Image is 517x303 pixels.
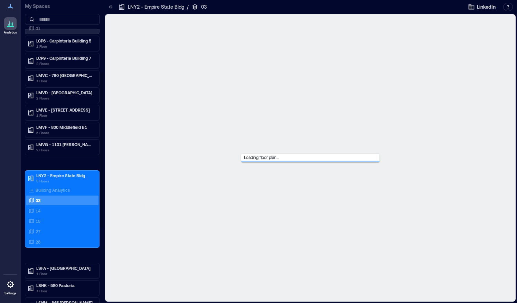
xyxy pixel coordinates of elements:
[36,130,94,135] p: 6 Floors
[201,3,207,10] p: 03
[36,142,94,147] p: LMVG - 1101 [PERSON_NAME] B7
[2,276,19,297] a: Settings
[4,30,17,35] p: Analytics
[36,218,40,224] p: 15
[36,90,94,95] p: LMVD - [GEOGRAPHIC_DATA]
[36,288,94,294] p: 1 Floor
[36,208,40,214] p: 14
[25,3,100,10] p: My Spaces
[36,147,94,153] p: 2 Floors
[36,271,94,276] p: 1 Floor
[36,198,40,203] p: 03
[36,187,70,193] p: Building Analytics
[36,55,94,61] p: LCP9 - Carpinteria Building 7
[36,73,94,78] p: LMVC - 790 [GEOGRAPHIC_DATA] B2
[4,291,16,295] p: Settings
[2,15,19,37] a: Analytics
[36,173,94,178] p: LNY2 - Empire State Bldg
[466,1,498,12] button: LinkedIn
[36,283,94,288] p: LSNK - 580 Pastoria
[241,152,281,162] span: Loading floor plan...
[36,239,40,245] p: 28
[36,113,94,118] p: 1 Floor
[36,44,94,49] p: 1 Floor
[36,124,94,130] p: LMVF - 800 Middlefield B1
[36,38,94,44] p: LCP6 - Carpinteria Building 5
[128,3,184,10] p: LNY2 - Empire State Bldg
[36,61,94,66] p: 2 Floors
[187,3,189,10] p: /
[36,78,94,84] p: 1 Floor
[36,178,94,184] p: 5 Floors
[36,26,40,31] p: 01
[477,3,496,10] span: LinkedIn
[36,107,94,113] p: LMVE - [STREET_ADDRESS]
[36,265,94,271] p: LSFA - [GEOGRAPHIC_DATA]
[36,95,94,101] p: 2 Floors
[36,229,40,234] p: 27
